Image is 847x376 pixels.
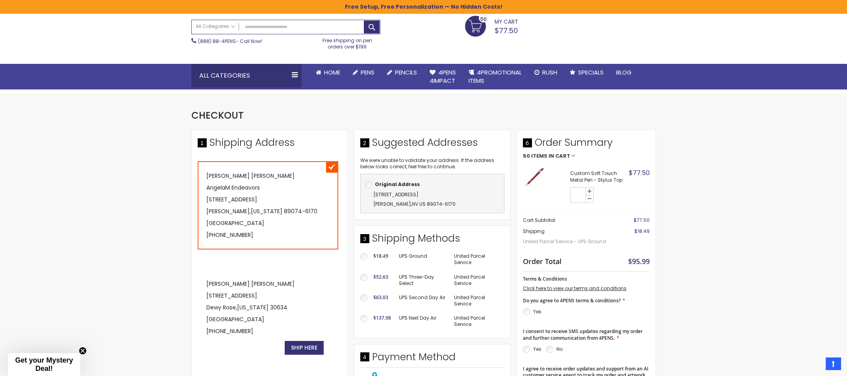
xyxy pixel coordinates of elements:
td: UPS Ground [395,249,450,270]
b: Original Address [375,181,420,188]
span: - Call Now! [198,38,262,45]
label: Yes [533,308,541,315]
div: , [365,190,500,209]
strong: Custom Soft Touch Metal Pen - Stylus Top [570,170,627,183]
span: Order Summary [523,136,650,153]
span: $137.98 [373,315,391,321]
img: Custom Soft Touch Stylus Pen-Burgundy [523,167,545,188]
iframe: Google Customer Reviews [782,355,847,376]
span: Shipping [523,228,545,235]
a: Home [310,64,347,81]
span: United Parcel Service - UPS Ground [523,235,615,249]
th: Cart Subtotal [523,214,615,226]
div: Payment Method [360,350,504,368]
span: Items in Cart [531,153,570,159]
a: Specials [563,64,610,81]
span: $95.99 [628,257,650,266]
span: $77.50 [495,26,518,35]
div: Suggested Addresses [360,136,504,153]
td: United Parcel Service [450,311,504,331]
a: Blog [610,64,638,81]
span: Pencils [395,68,417,76]
span: 4Pens 4impact [430,68,456,84]
button: Close teaser [79,347,87,355]
button: Ship Here [285,341,324,355]
div: [PERSON_NAME] [PERSON_NAME] AngelaM Endeavors [STREET_ADDRESS] [PERSON_NAME] , 89074-6170 [GEOGRA... [198,161,338,249]
span: 50 [523,153,530,159]
td: United Parcel Service [450,270,504,290]
span: I consent to receive SMS updates regarding my order and further communication from 4PENS. [523,328,643,341]
td: United Parcel Service [450,249,504,270]
div: Shipping Address [198,136,342,153]
td: UPS Three-Day Select [395,270,450,290]
label: No [556,346,563,352]
span: $18.49 [634,228,650,235]
span: Get your Mystery Deal! [15,356,73,372]
td: UPS Next Day Air [395,311,450,331]
label: Yes [533,346,541,352]
a: $77.50 50 [465,16,518,35]
a: Rush [528,64,563,81]
span: $18.49 [373,253,388,259]
span: Ship Here [291,344,317,352]
a: [PHONE_NUMBER] [206,327,253,335]
span: NV [412,201,418,207]
div: Free shipping on pen orders over $199 [314,34,380,50]
span: Rush [542,68,557,76]
span: US [419,201,426,207]
span: [STREET_ADDRESS] [373,191,419,198]
span: [US_STATE] [251,207,282,215]
span: Home [324,68,340,76]
td: United Parcel Service [450,290,504,311]
span: $52.63 [373,274,388,280]
span: Blog [616,68,632,76]
span: $77.50 [634,217,650,223]
a: [PHONE_NUMBER] [206,231,253,239]
td: UPS Second Day Air [395,290,450,311]
span: 4PROMOTIONAL ITEMS [469,68,522,84]
a: Pens [347,64,381,81]
span: All Categories [196,23,235,30]
div: Shipping Methods [360,232,504,249]
span: Checkout [191,109,244,122]
span: Do you agree to 4PENS terms & conditions? [523,297,621,304]
span: [US_STATE] [237,303,269,311]
p: We were unable to validate your address. If the address below looks correct, feel free to continue. [360,157,504,170]
a: (888) 88-4PENS [198,38,236,45]
a: Click here to view our terms and conditions [523,285,626,292]
span: Terms & Conditions [523,275,567,282]
div: All Categories [191,64,302,87]
strong: Order Total [523,255,562,266]
span: 50 [480,15,487,23]
div: Get your Mystery Deal!Close teaser [8,353,80,376]
span: $77.50 [629,168,650,177]
span: Pens [361,68,374,76]
span: [PERSON_NAME] [373,201,411,207]
span: $63.03 [373,294,388,301]
a: All Categories [192,20,239,33]
span: 89074-6170 [427,201,456,207]
a: 4PROMOTIONALITEMS [462,64,528,89]
span: Specials [578,68,604,76]
a: 4Pens4impact [423,64,462,89]
div: [PERSON_NAME] [PERSON_NAME] [STREET_ADDRESS] Dewy Rose , 30634 [GEOGRAPHIC_DATA] [198,269,338,363]
a: Pencils [381,64,423,81]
